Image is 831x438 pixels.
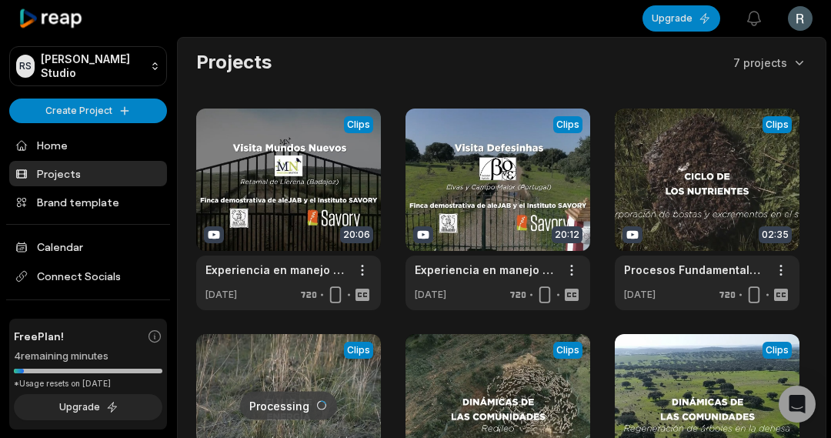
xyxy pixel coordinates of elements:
[196,50,272,75] h2: Projects
[14,394,162,420] button: Upgrade
[9,132,167,158] a: Home
[205,262,347,278] a: Experiencia en manejo holístico en la Finca Mundos Nuevos ([GEOGRAPHIC_DATA])
[16,55,35,78] div: RS
[14,328,64,344] span: Free Plan!
[9,161,167,186] a: Projects
[779,386,816,423] div: Open Intercom Messenger
[9,189,167,215] a: Brand template
[41,52,144,80] p: [PERSON_NAME] Studio
[9,99,167,123] button: Create Project
[733,55,807,71] button: 7 projects
[9,234,167,259] a: Calendar
[14,378,162,390] div: *Usage resets on [DATE]
[642,5,720,32] button: Upgrade
[9,262,167,290] span: Connect Socials
[415,262,556,278] a: Experiencia en manejo holístico en la Finca Defesinhas ([GEOGRAPHIC_DATA]-[GEOGRAPHIC_DATA])
[624,262,766,278] a: Procesos Fundamentales en la Dehesa : Ciclo de Nutrientes, por [PERSON_NAME]
[14,349,162,364] div: 4 remaining minutes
